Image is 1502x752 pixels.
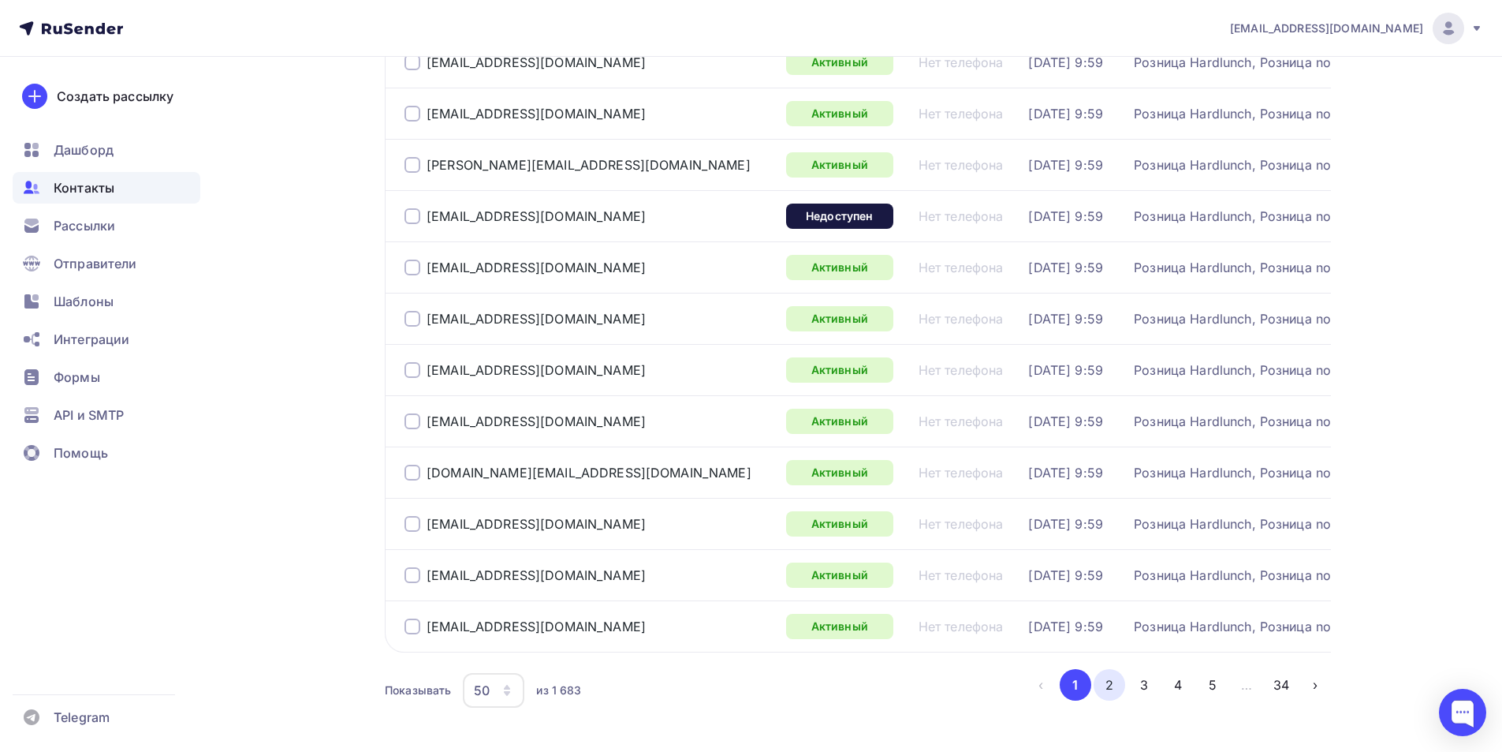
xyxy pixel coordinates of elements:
div: [DATE] 9:59 [1028,208,1103,224]
div: Розница Hardlunch, Розница not deliv [1134,413,1368,429]
a: [DOMAIN_NAME][EMAIL_ADDRESS][DOMAIN_NAME] [427,465,751,481]
div: Розница Hardlunch, Розница not deliv [1134,208,1368,224]
a: Активный [786,101,893,126]
div: Нет телефона [919,619,1004,634]
a: [EMAIL_ADDRESS][DOMAIN_NAME] [427,619,646,634]
a: Розница Hardlunch, Розница not deliv [1134,260,1368,275]
div: Розница Hardlunch, Розница not deliv [1134,106,1368,122]
span: Шаблоны [54,292,114,311]
div: Активный [786,255,893,280]
a: Активный [786,152,893,178]
ul: Pagination [1025,669,1331,701]
button: Go to page 3 [1128,669,1160,701]
a: [DATE] 9:59 [1028,413,1103,429]
a: Активный [786,357,893,383]
a: [EMAIL_ADDRESS][DOMAIN_NAME] [427,54,646,70]
button: Go to page 4 [1162,669,1194,701]
div: [EMAIL_ADDRESS][DOMAIN_NAME] [427,208,646,224]
a: Нет телефона [919,567,1004,583]
a: [DATE] 9:59 [1028,362,1103,378]
a: Недоступен [786,204,893,229]
div: Показывать [385,683,451,698]
span: Отправители [54,254,137,273]
a: [EMAIL_ADDRESS][DOMAIN_NAME] [427,413,646,429]
button: Go to page 1 [1060,669,1091,701]
div: Розница Hardlunch, Розница not deliv [1134,157,1368,173]
a: Розница Hardlunch, Розница not deliv [1134,311,1368,327]
a: [EMAIL_ADDRESS][DOMAIN_NAME] [427,567,646,583]
a: Активный [786,563,893,588]
div: из 1 683 [536,683,581,698]
button: 50 [462,672,525,709]
div: [DATE] 9:59 [1028,106,1103,122]
a: Контакты [13,172,200,204]
div: Розница Hardlunch, Розница not deliv [1134,465,1368,481]
div: Нет телефона [919,311,1004,327]
a: [DATE] 9:59 [1028,54,1103,70]
div: Розница Hardlunch, Розница not deliv [1134,54,1368,70]
a: Розница Hardlunch, Розница not deliv [1134,619,1368,634]
a: Нет телефона [919,106,1004,122]
a: [DATE] 9:59 [1028,516,1103,532]
div: [DATE] 9:59 [1028,260,1103,275]
a: [DATE] 9:59 [1028,157,1103,173]
a: Активный [786,511,893,537]
span: Дашборд [54,140,114,159]
div: Розница Hardlunch, Розница not deliv [1134,516,1368,532]
a: Формы [13,361,200,393]
a: [PERSON_NAME][EMAIL_ADDRESS][DOMAIN_NAME] [427,157,751,173]
a: Нет телефона [919,465,1004,481]
div: Розница Hardlunch, Розница not deliv [1134,567,1368,583]
a: Активный [786,614,893,639]
a: [DATE] 9:59 [1028,619,1103,634]
a: Отправители [13,248,200,279]
a: Активный [786,50,893,75]
a: [EMAIL_ADDRESS][DOMAIN_NAME] [427,260,646,275]
a: [DATE] 9:59 [1028,465,1103,481]
div: Создать рассылку [57,87,173,106]
div: Розница Hardlunch, Розница not deliv [1134,362,1368,378]
a: Активный [786,460,893,485]
a: [DATE] 9:59 [1028,567,1103,583]
button: Go to next page [1299,669,1331,701]
div: [EMAIL_ADDRESS][DOMAIN_NAME] [427,516,646,532]
a: Нет телефона [919,362,1004,378]
a: [EMAIL_ADDRESS][DOMAIN_NAME] [427,106,646,122]
div: Нет телефона [919,208,1004,224]
span: [EMAIL_ADDRESS][DOMAIN_NAME] [1230,21,1423,36]
div: Нет телефона [919,413,1004,429]
a: Активный [786,409,893,434]
a: [EMAIL_ADDRESS][DOMAIN_NAME] [427,362,646,378]
button: Go to page 5 [1197,669,1228,701]
span: API и SMTP [54,406,124,425]
span: Telegram [54,708,110,727]
a: [DATE] 9:59 [1028,311,1103,327]
button: Go to page 2 [1094,669,1125,701]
